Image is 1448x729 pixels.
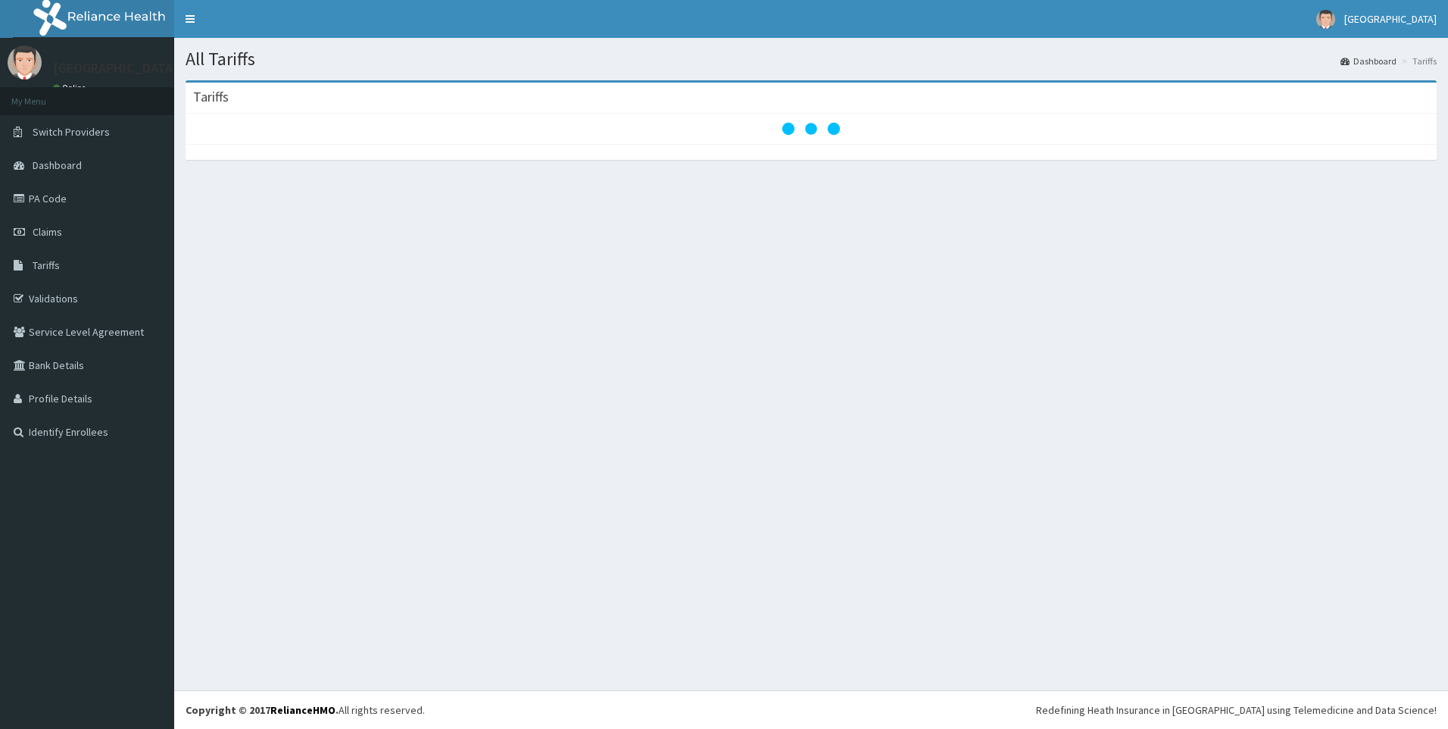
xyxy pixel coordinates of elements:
footer: All rights reserved. [174,690,1448,729]
img: User Image [8,45,42,80]
img: User Image [1316,10,1335,29]
div: Redefining Heath Insurance in [GEOGRAPHIC_DATA] using Telemedicine and Data Science! [1036,702,1437,718]
span: Claims [33,225,62,239]
strong: Copyright © 2017 . [186,703,339,717]
svg: audio-loading [781,99,841,159]
span: Switch Providers [33,125,110,139]
a: RelianceHMO [270,703,335,717]
span: [GEOGRAPHIC_DATA] [1344,12,1437,26]
li: Tariffs [1398,55,1437,67]
span: Dashboard [33,158,82,172]
a: Dashboard [1340,55,1397,67]
h1: All Tariffs [186,49,1437,69]
p: [GEOGRAPHIC_DATA] [53,61,178,75]
a: Online [53,83,89,93]
h3: Tariffs [193,90,229,104]
span: Tariffs [33,258,60,272]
